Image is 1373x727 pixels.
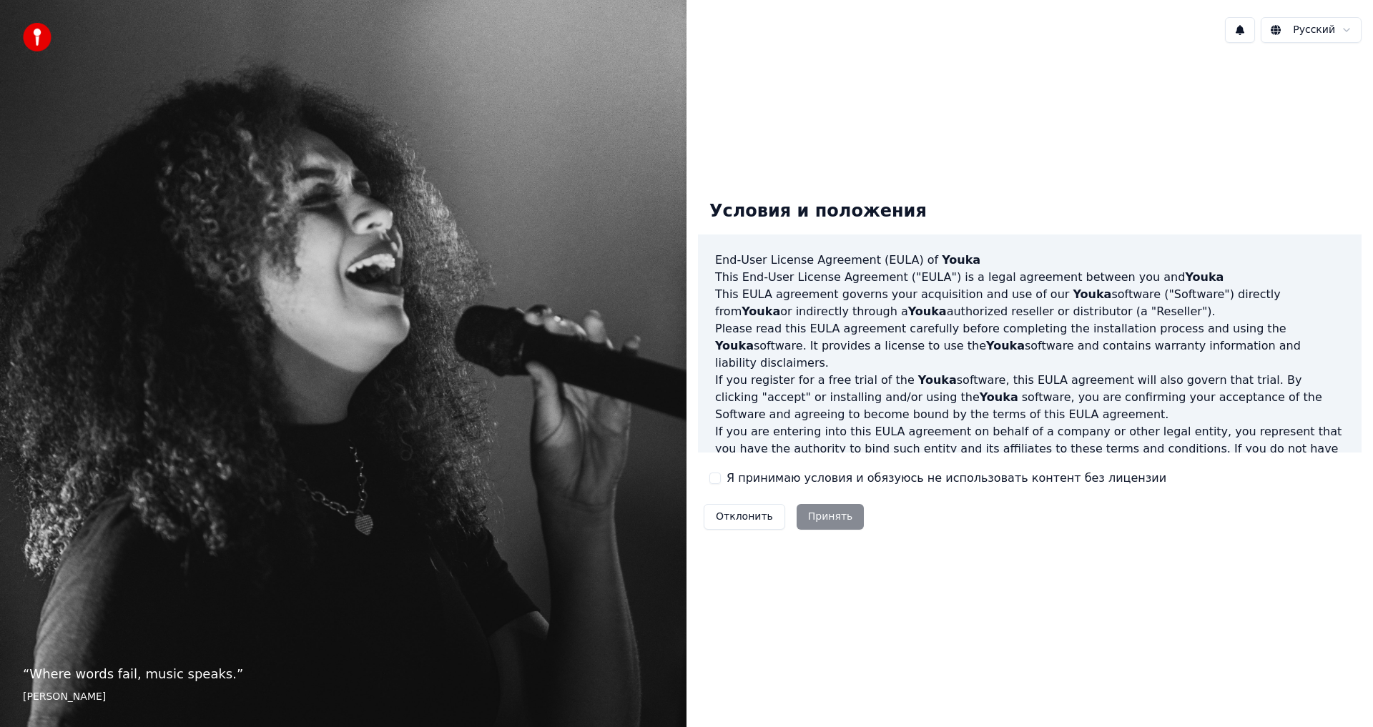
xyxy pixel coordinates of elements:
[704,504,785,530] button: Отклонить
[942,253,980,267] span: Youka
[23,23,51,51] img: youka
[698,189,938,234] div: Условия и положения
[742,305,780,318] span: Youka
[986,339,1025,352] span: Youka
[23,690,664,704] footer: [PERSON_NAME]
[715,320,1344,372] p: Please read this EULA agreement carefully before completing the installation process and using th...
[715,423,1344,492] p: If you are entering into this EULA agreement on behalf of a company or other legal entity, you re...
[23,664,664,684] p: “ Where words fail, music speaks. ”
[727,470,1166,487] label: Я принимаю условия и обязуюсь не использовать контент без лицензии
[715,269,1344,286] p: This End-User License Agreement ("EULA") is a legal agreement between you and
[715,372,1344,423] p: If you register for a free trial of the software, this EULA agreement will also govern that trial...
[918,373,957,387] span: Youka
[980,390,1018,404] span: Youka
[908,305,947,318] span: Youka
[1185,270,1224,284] span: Youka
[1073,287,1111,301] span: Youka
[715,286,1344,320] p: This EULA agreement governs your acquisition and use of our software ("Software") directly from o...
[715,252,1344,269] h3: End-User License Agreement (EULA) of
[715,339,754,352] span: Youka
